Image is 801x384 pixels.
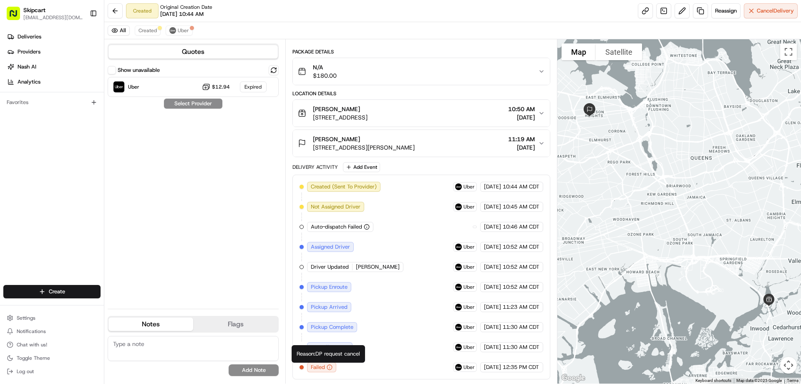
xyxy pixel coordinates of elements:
[17,355,50,361] span: Toggle Theme
[463,183,475,190] span: Uber
[17,315,35,321] span: Settings
[780,357,797,374] button: Map camera controls
[3,60,104,74] a: Nash AI
[484,263,501,271] span: [DATE]
[780,43,797,60] button: Toggle fullscreen view
[736,378,782,383] span: Map data ©2025 Google
[311,343,349,351] span: Dropoff Enroute
[193,318,278,331] button: Flags
[23,6,45,14] span: Skipcart
[59,141,101,148] a: Powered byPylon
[17,368,34,375] span: Log out
[8,122,15,129] div: 📗
[562,43,596,60] button: Show street map
[18,63,36,71] span: Nash AI
[455,244,462,250] img: uber-new-logo.jpeg
[17,341,47,348] span: Chat with us!
[18,33,41,41] span: Deliveries
[3,352,101,364] button: Toggle Theme
[311,323,353,331] span: Pickup Complete
[8,33,152,47] p: Welcome 👋
[17,121,64,130] span: Knowledge Base
[3,96,101,109] div: Favorites
[212,84,230,90] span: $12.94
[744,3,798,18] button: CancelDelivery
[463,364,475,371] span: Uber
[8,8,25,25] img: Nash
[311,303,348,311] span: Pickup Arrived
[484,203,501,211] span: [DATE]
[23,14,83,21] button: [EMAIL_ADDRESS][DOMAIN_NAME]
[311,223,362,231] span: Auto-dispatch Failed
[240,81,267,92] div: Expired
[292,164,338,170] div: Delivery Activity
[503,203,539,211] span: 10:45 AM CDT
[503,183,539,191] span: 10:44 AM CDT
[108,45,278,58] button: Quotes
[343,162,380,172] button: Add Event
[313,143,415,152] span: [STREET_ADDRESS][PERSON_NAME]
[463,244,475,250] span: Uber
[169,27,176,34] img: uber-new-logo.jpeg
[3,75,104,89] a: Analytics
[455,203,462,210] img: uber-new-logo.jpeg
[128,84,139,90] span: Uber
[292,48,550,55] div: Package Details
[67,118,137,133] a: 💻API Documentation
[695,378,731,384] button: Keyboard shortcuts
[22,54,138,63] input: Clear
[311,203,360,211] span: Not Assigned Driver
[503,283,539,291] span: 10:52 AM CDT
[3,3,86,23] button: Skipcart[EMAIL_ADDRESS][DOMAIN_NAME]
[160,10,204,18] span: [DATE] 10:44 AM
[17,328,46,335] span: Notifications
[3,285,101,298] button: Create
[508,105,535,113] span: 10:50 AM
[313,63,337,71] span: N/A
[311,263,349,271] span: Driver Updated
[715,7,737,15] span: Reassign
[311,243,350,251] span: Assigned Driver
[293,58,549,85] button: N/A$180.00
[455,364,462,371] img: uber-new-logo.jpeg
[313,71,337,80] span: $180.00
[3,30,104,43] a: Deliveries
[113,81,124,92] img: Uber
[484,323,501,331] span: [DATE]
[202,83,230,91] button: $12.94
[503,243,539,251] span: 10:52 AM CDT
[356,263,400,271] span: [PERSON_NAME]
[463,203,475,210] span: Uber
[455,183,462,190] img: uber-new-logo.jpeg
[484,343,501,351] span: [DATE]
[292,90,550,97] div: Location Details
[455,264,462,270] img: uber-new-logo.jpeg
[503,343,539,351] span: 11:30 AM CDT
[787,378,798,383] a: Terms
[142,82,152,92] button: Start new chat
[503,263,539,271] span: 10:52 AM CDT
[18,78,40,86] span: Analytics
[108,318,193,331] button: Notes
[503,364,539,371] span: 12:35 PM CDT
[3,45,104,58] a: Providers
[166,25,193,36] button: Uber
[3,366,101,377] button: Log out
[463,304,475,310] span: Uber
[455,304,462,310] img: uber-new-logo.jpeg
[118,66,160,74] label: Show unavailable
[711,3,741,18] button: Reassign
[757,7,794,15] span: Cancel Delivery
[313,113,368,122] span: [STREET_ADDRESS]
[508,113,535,122] span: [DATE]
[160,4,212,10] span: Original Creation Date
[596,43,642,60] button: Show satellite imagery
[292,345,365,363] div: Reason: DP request cancel
[484,283,501,291] span: [DATE]
[178,27,189,34] span: Uber
[484,243,501,251] span: [DATE]
[108,25,130,36] button: All
[455,324,462,331] img: uber-new-logo.jpeg
[8,80,23,95] img: 1736555255976-a54dd68f-1ca7-489b-9aae-adbdc363a1c4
